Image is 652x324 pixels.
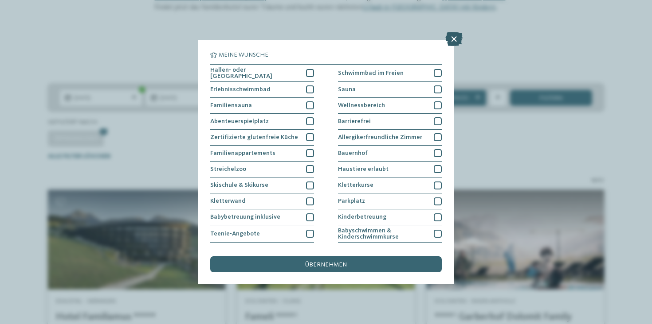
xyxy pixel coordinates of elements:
span: Familiensauna [210,102,252,108]
span: Haustiere erlaubt [338,166,389,172]
span: Skischule & Skikurse [210,182,268,188]
span: Meine Wünsche [219,52,268,58]
span: Familienappartements [210,150,275,156]
span: Kletterkurse [338,182,373,188]
span: Babybetreuung inklusive [210,214,280,220]
span: Teenie-Angebote [210,231,260,237]
span: Schwimmbad im Freien [338,70,404,76]
span: Kletterwand [210,198,246,204]
span: Bauernhof [338,150,368,156]
span: übernehmen [305,262,347,268]
span: Abenteuerspielplatz [210,118,269,124]
span: Hallen- oder [GEOGRAPHIC_DATA] [210,67,300,80]
span: Erlebnisschwimmbad [210,86,271,93]
span: Babyschwimmen & Kinderschwimmkurse [338,228,428,240]
span: Kinderbetreuung [338,214,386,220]
span: Wellnessbereich [338,102,385,108]
span: Parkplatz [338,198,365,204]
span: Allergikerfreundliche Zimmer [338,134,422,140]
span: Zertifizierte glutenfreie Küche [210,134,298,140]
span: Streichelzoo [210,166,246,172]
span: Barrierefrei [338,118,371,124]
span: Sauna [338,86,356,93]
